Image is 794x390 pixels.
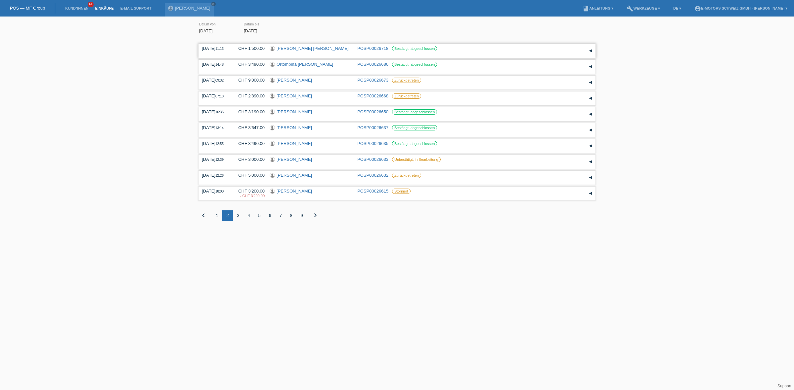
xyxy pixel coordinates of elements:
div: [DATE] [202,78,228,83]
span: 41 [88,2,94,7]
a: E-Mail Support [117,6,155,10]
a: POSP00026637 [357,125,388,130]
div: [DATE] [202,93,228,98]
i: account_circle [694,5,701,12]
span: 12:55 [215,142,224,146]
a: POSP00026615 [357,189,388,194]
a: [PERSON_NAME] [277,157,312,162]
a: account_circleE-Motors Schweiz GmbH - [PERSON_NAME] ▾ [691,6,791,10]
i: chevron_right [311,211,319,219]
span: 16:35 [215,110,224,114]
div: 4 [243,210,254,221]
div: 8 [286,210,296,221]
span: 12:39 [215,158,224,161]
div: auf-/zuklappen [586,46,595,56]
div: [DATE] [202,125,228,130]
a: POSP00026668 [357,93,388,98]
div: CHF 9'000.00 [233,78,265,83]
a: Einkäufe [92,6,117,10]
span: 07:18 [215,94,224,98]
label: Bestätigt, abgeschlossen [392,46,437,51]
div: auf-/zuklappen [586,78,595,88]
span: 14:48 [215,63,224,66]
label: Zurückgetreten [392,173,421,178]
div: 3 [233,210,243,221]
a: POSP00026718 [357,46,388,51]
a: [PERSON_NAME] [277,189,312,194]
div: [DATE] [202,46,228,51]
div: CHF 3'000.00 [233,157,265,162]
div: CHF 3'200.00 [233,189,265,198]
span: 11:13 [215,47,224,51]
div: auf-/zuklappen [586,109,595,119]
div: CHF 3'190.00 [233,109,265,114]
a: POSP00026673 [357,78,388,83]
a: bookAnleitung ▾ [579,6,617,10]
a: [PERSON_NAME] [277,78,312,83]
a: [PERSON_NAME] [277,141,312,146]
label: Bestätigt, abgeschlossen [392,62,437,67]
div: CHF 3'647.00 [233,125,265,130]
div: auf-/zuklappen [586,189,595,198]
div: [DATE] [202,141,228,146]
div: auf-/zuklappen [586,157,595,167]
span: 12:26 [215,174,224,177]
a: Ortombina [PERSON_NAME] [277,62,333,67]
div: 2 [222,210,233,221]
label: Bestätigt, abgeschlossen [392,141,437,146]
div: auf-/zuklappen [586,125,595,135]
i: chevron_left [199,211,207,219]
div: CHF 3'490.00 [233,141,265,146]
a: Kund*innen [62,6,92,10]
a: [PERSON_NAME] [PERSON_NAME] [277,46,348,51]
div: auf-/zuklappen [586,62,595,72]
a: DE ▾ [670,6,684,10]
div: [DATE] [202,173,228,178]
span: 13:14 [215,126,224,130]
div: auf-/zuklappen [586,173,595,183]
div: [DATE] [202,189,228,194]
a: POSP00026633 [357,157,388,162]
span: 18:00 [215,190,224,193]
label: Bestätigt, abgeschlossen [392,125,437,130]
label: Bestätigt, abgeschlossen [392,109,437,115]
label: Zurückgetreten [392,93,421,99]
a: POS — MF Group [10,6,45,11]
a: [PERSON_NAME] [277,125,312,130]
a: close [211,2,216,6]
div: 26.08.2025 / neu [233,194,265,198]
div: 9 [296,210,307,221]
i: close [212,2,215,6]
div: [DATE] [202,109,228,114]
div: 1 [212,210,222,221]
div: CHF 1'500.00 [233,46,265,51]
a: POSP00026686 [357,62,388,67]
div: CHF 5'000.00 [233,173,265,178]
a: [PERSON_NAME] [277,93,312,98]
div: auf-/zuklappen [586,93,595,103]
div: 6 [265,210,275,221]
div: 5 [254,210,265,221]
i: build [627,5,633,12]
div: auf-/zuklappen [586,141,595,151]
a: [PERSON_NAME] [277,109,312,114]
i: book [583,5,589,12]
div: 7 [275,210,286,221]
a: POSP00026635 [357,141,388,146]
a: buildWerkzeuge ▾ [623,6,663,10]
label: Storniert [392,189,411,194]
label: Unbestätigt, in Bearbeitung [392,157,441,162]
div: CHF 2'890.00 [233,93,265,98]
label: Zurückgetreten [392,78,421,83]
a: [PERSON_NAME] [277,173,312,178]
span: 09:32 [215,79,224,82]
div: [DATE] [202,157,228,162]
a: POSP00026650 [357,109,388,114]
a: [PERSON_NAME] [175,6,210,11]
a: POSP00026632 [357,173,388,178]
a: Support [777,384,791,388]
div: CHF 3'490.00 [233,62,265,67]
div: [DATE] [202,62,228,67]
